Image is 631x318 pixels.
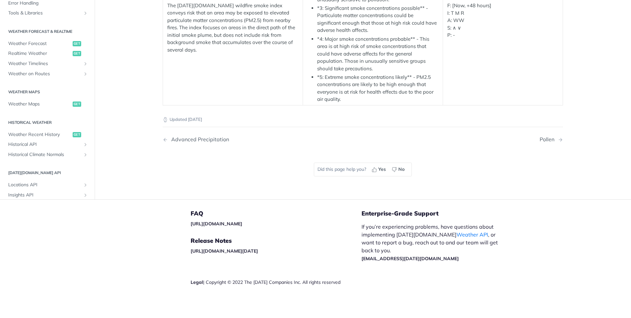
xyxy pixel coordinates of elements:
p: F: [Now, +48 hours] I: T M R A: WW S: ∧ ∨ P: - [447,2,558,39]
span: Historical API [8,141,81,148]
a: Realtime Weatherget [5,49,90,58]
h2: Weather Maps [5,89,90,95]
h2: Historical Weather [5,119,90,125]
p: If you’re experiencing problems, have questions about implementing [DATE][DOMAIN_NAME] , or want ... [362,223,505,262]
a: Tools & LibrariesShow subpages for Tools & Libraries [5,8,90,18]
span: No [398,166,405,173]
span: Tools & Libraries [8,10,81,16]
span: get [73,41,81,46]
button: Yes [369,165,389,174]
span: Yes [378,166,386,173]
a: Insights APIShow subpages for Insights API [5,190,90,200]
p: Updated [DATE] [163,116,563,123]
a: Next Page: Pollen [540,136,563,143]
span: Insights API [8,192,81,198]
a: [URL][DOMAIN_NAME][DATE] [191,248,258,254]
span: get [73,51,81,56]
span: Weather Maps [8,101,71,107]
button: Show subpages for Historical Climate Normals [83,152,88,157]
li: *5: Extreme smoke concentrations likely** - PM2.5 concentrations are likely to be high enough tha... [317,74,438,103]
a: Weather API [456,231,488,238]
span: Weather Recent History [8,131,71,138]
a: [EMAIL_ADDRESS][DATE][DOMAIN_NAME] [362,256,459,261]
a: Legal [191,279,203,285]
span: Historical Climate Normals [8,151,81,158]
div: | Copyright © 2022 The [DATE] Companies Inc. All rights reserved [191,279,362,285]
span: Weather Forecast [8,40,71,47]
h2: Weather Forecast & realtime [5,28,90,34]
button: Show subpages for Weather Timelines [83,61,88,66]
span: get [73,102,81,107]
nav: Pagination Controls [163,130,563,149]
h5: Enterprise-Grade Support [362,210,515,217]
button: Show subpages for Historical API [83,142,88,147]
a: Historical Climate NormalsShow subpages for Historical Climate Normals [5,149,90,159]
span: Realtime Weather [8,50,71,57]
a: Previous Page: Advanced Precipitation [163,136,334,143]
div: Pollen [540,136,558,143]
a: [URL][DOMAIN_NAME] [191,221,242,227]
a: Weather Recent Historyget [5,129,90,139]
a: Weather TimelinesShow subpages for Weather Timelines [5,59,90,69]
a: Historical APIShow subpages for Historical API [5,140,90,149]
p: The [DATE][DOMAIN_NAME] wildfire smoke index conveys risk that an area may be exposed to elevated... [167,2,298,54]
span: Locations API [8,182,81,188]
a: Weather on RoutesShow subpages for Weather on Routes [5,69,90,79]
a: Locations APIShow subpages for Locations API [5,180,90,190]
h5: FAQ [191,210,362,217]
span: get [73,132,81,137]
button: Show subpages for Weather on Routes [83,71,88,76]
span: Weather Timelines [8,60,81,67]
button: Show subpages for Locations API [83,182,88,188]
button: Show subpages for Insights API [83,192,88,197]
li: *3: Significant smoke concentrations possible** - Particulate matter concentrations could be sign... [317,5,438,34]
div: Advanced Precipitation [168,136,229,143]
li: *4: Major smoke concentrations probable** - This area is at high risk of smoke concentrations tha... [317,35,438,73]
h2: [DATE][DOMAIN_NAME] API [5,170,90,176]
button: No [389,165,408,174]
h5: Release Notes [191,237,362,245]
a: Weather Mapsget [5,99,90,109]
button: Show subpages for Tools & Libraries [83,11,88,16]
div: Did this page help you? [314,163,412,176]
span: Weather on Routes [8,70,81,77]
a: Weather Forecastget [5,38,90,48]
